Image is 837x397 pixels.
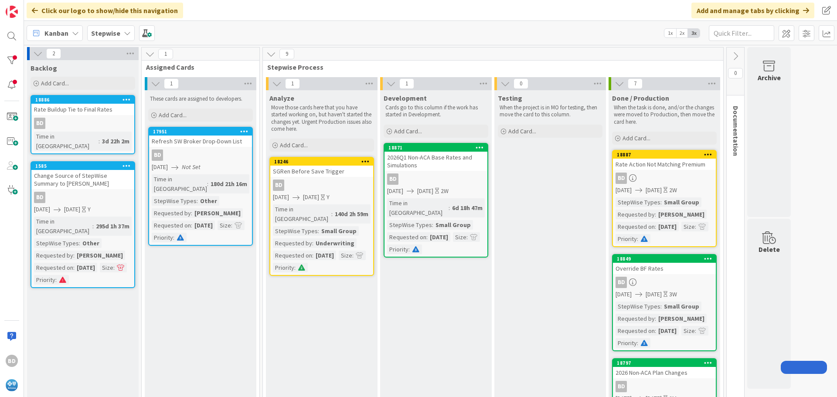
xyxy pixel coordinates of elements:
div: Y [327,193,330,202]
div: Add and manage tabs by clicking [691,3,814,18]
span: : [73,251,75,260]
div: BD [613,381,716,392]
span: Assigned Cards [146,63,248,71]
div: StepWise Types [152,196,197,206]
p: Cards go to this column if the work has started in Development. [385,104,487,119]
span: Add Card... [508,127,536,135]
div: Underwriting [313,238,357,248]
div: StepWise Types [34,238,79,248]
span: : [312,238,313,248]
div: 18886 [35,97,134,103]
span: Stepwise Process [267,63,712,71]
div: 1585Change Source of StepWise Summary to [PERSON_NAME] [31,162,134,189]
div: Size [339,251,352,260]
span: [DATE] [646,186,662,195]
span: : [660,197,662,207]
div: Refresh SW Broker Drop-Down List [149,136,252,147]
div: Other [198,196,219,206]
div: 18797 [617,360,716,366]
div: Requested on [152,221,191,230]
span: : [352,251,354,260]
div: BD [616,381,627,392]
div: Y [88,205,91,214]
span: : [73,263,75,272]
span: Analyze [269,94,294,102]
div: Priority [616,338,637,348]
a: 18849Override BF RatesBD[DATE][DATE]3WStepWise Types:Small GroupRequested by:[PERSON_NAME]Request... [612,254,717,351]
div: 1585 [31,162,134,170]
div: Requested by [34,251,73,260]
span: : [207,179,208,189]
div: BD [616,173,627,184]
div: Requested by [616,210,655,219]
div: 18871 [388,145,487,151]
span: [DATE] [417,187,433,196]
div: Small Group [662,302,701,311]
a: 18886Rate Buildup Tie to Final RatesBDTime in [GEOGRAPHIC_DATA]:3d 22h 2m [31,95,135,154]
span: : [312,251,313,260]
span: : [655,210,656,219]
span: Documentation [732,106,740,156]
div: Requested on [34,263,73,272]
span: : [191,208,192,218]
span: : [231,221,232,230]
div: 18887 [613,151,716,159]
span: 1 [399,78,414,89]
span: 9 [279,49,294,59]
span: Backlog [31,64,57,72]
p: When the project is in MO for testing, then move the card to this column. [500,104,601,119]
span: : [449,203,450,213]
div: Small Group [433,220,473,230]
div: SGRen Before Save Trigger [270,166,373,177]
div: 187972026 Non-ACA Plan Changes [613,359,716,378]
div: Override BF Rates [613,263,716,274]
div: 2026Q1 Non-ACA Base Rates and Simulations [384,152,487,171]
div: BD [31,192,134,203]
span: : [55,275,57,285]
span: [DATE] [616,186,632,195]
span: 7 [628,78,643,89]
span: 1 [285,78,300,89]
div: Click our logo to show/hide this navigation [27,3,183,18]
div: 18849Override BF Rates [613,255,716,274]
div: [DATE] [313,251,336,260]
div: StepWise Types [616,302,660,311]
div: BD [31,118,134,129]
span: [DATE] [152,163,168,172]
div: Time in [GEOGRAPHIC_DATA] [273,204,331,224]
span: : [79,238,80,248]
span: : [113,263,115,272]
span: : [466,232,468,242]
b: Stepwise [91,29,120,37]
div: Small Group [662,197,701,207]
span: : [655,326,656,336]
div: Time in [GEOGRAPHIC_DATA] [387,198,449,217]
div: BD [34,192,45,203]
div: StepWise Types [616,197,660,207]
div: 18887 [617,152,716,158]
span: Add Card... [280,141,308,149]
div: 18246 [270,158,373,166]
span: [DATE] [64,205,80,214]
span: : [637,338,638,348]
a: 1585Change Source of StepWise Summary to [PERSON_NAME]BD[DATE][DATE]YTime in [GEOGRAPHIC_DATA]:29... [31,161,135,288]
p: Move those cards here that you have started working on, but haven't started the changes yet. Urge... [271,104,372,132]
a: 188712026Q1 Non-ACA Base Rates and SimulationsBD[DATE][DATE]2WTime in [GEOGRAPHIC_DATA]:6d 18h 47... [384,143,488,258]
div: Requested by [616,314,655,323]
div: BD [273,180,284,191]
div: BD [152,149,163,161]
span: : [408,244,410,254]
div: BD [613,173,716,184]
div: 17951 [153,129,252,135]
div: Size [218,221,231,230]
span: [DATE] [34,205,50,214]
span: Done / Production [612,94,669,102]
a: 18246SGRen Before Save TriggerBD[DATE][DATE]YTime in [GEOGRAPHIC_DATA]:140d 2h 59mStepWise Types:... [269,157,374,276]
span: Add Card... [394,127,422,135]
p: These cards are assigned to developers. [150,95,251,102]
div: Time in [GEOGRAPHIC_DATA] [152,174,207,193]
span: : [173,233,174,242]
div: Requested on [616,222,655,231]
div: BD [149,149,252,161]
div: [PERSON_NAME] [656,210,707,219]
